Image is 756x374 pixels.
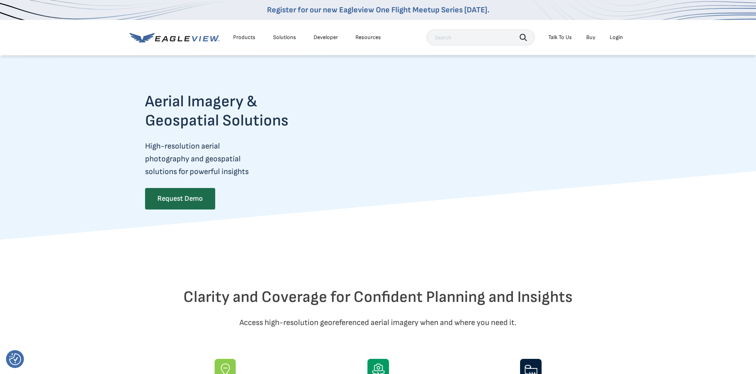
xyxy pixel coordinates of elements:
[426,29,535,45] input: Search
[145,140,320,178] p: High-resolution aerial photography and geospatial solutions for powerful insights
[9,353,21,365] button: Consent Preferences
[610,34,623,41] div: Login
[9,353,21,365] img: Revisit consent button
[145,188,215,210] a: Request Demo
[548,34,572,41] div: Talk To Us
[355,34,381,41] div: Resources
[145,316,611,329] p: Access high-resolution georeferenced aerial imagery when and where you need it.
[586,34,595,41] a: Buy
[314,34,338,41] a: Developer
[267,5,489,15] a: Register for our new Eagleview One Flight Meetup Series [DATE].
[145,288,611,307] h2: Clarity and Coverage for Confident Planning and Insights
[145,92,320,130] h2: Aerial Imagery & Geospatial Solutions
[273,34,296,41] div: Solutions
[233,34,255,41] div: Products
